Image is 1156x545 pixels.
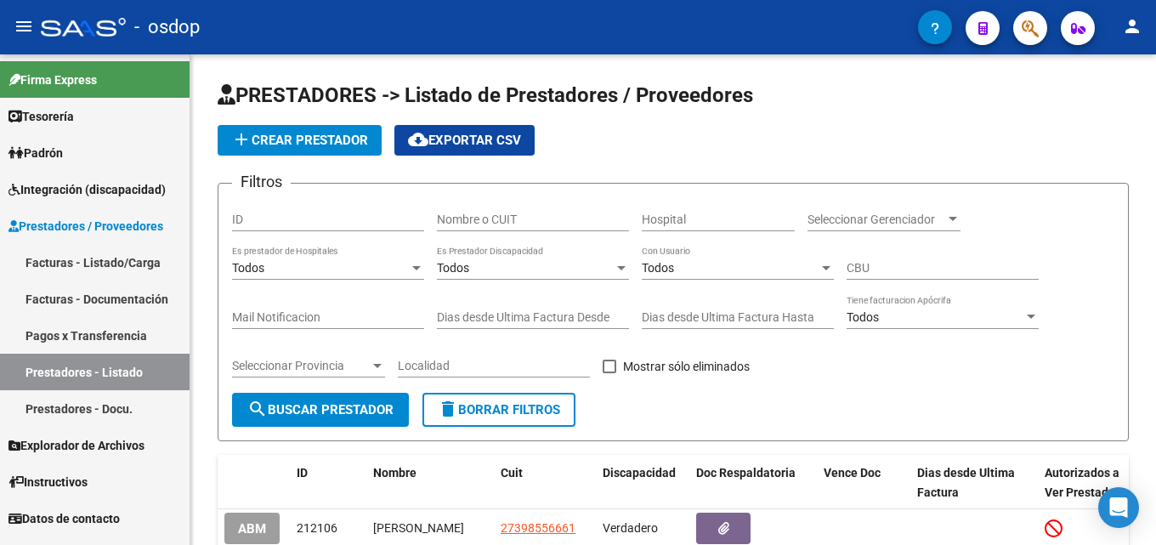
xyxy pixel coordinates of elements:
[8,217,163,236] span: Prestadores / Proveedores
[224,513,280,544] button: ABM
[824,466,881,480] span: Vence Doc
[373,466,416,480] span: Nombre
[8,436,144,455] span: Explorador de Archivos
[8,180,166,199] span: Integración (discapacidad)
[232,170,291,194] h3: Filtros
[366,455,494,511] datatable-header-cell: Nombre
[817,455,910,511] datatable-header-cell: Vence Doc
[394,125,535,156] button: Exportar CSV
[501,466,523,480] span: Cuit
[8,71,97,89] span: Firma Express
[847,310,879,324] span: Todos
[231,133,368,148] span: Crear Prestador
[642,261,674,275] span: Todos
[218,125,382,156] button: Crear Prestador
[437,261,469,275] span: Todos
[232,359,370,373] span: Seleccionar Provincia
[689,455,817,511] datatable-header-cell: Doc Respaldatoria
[1045,466,1119,499] span: Autorizados a Ver Prestador
[134,9,200,46] span: - osdop
[232,393,409,427] button: Buscar Prestador
[8,107,74,126] span: Tesorería
[408,133,521,148] span: Exportar CSV
[238,521,266,536] span: ABM
[1122,16,1142,37] mat-icon: person
[8,473,88,491] span: Instructivos
[297,466,308,480] span: ID
[696,466,796,480] span: Doc Respaldatoria
[917,466,1015,499] span: Dias desde Ultima Factura
[494,455,596,511] datatable-header-cell: Cuit
[501,521,575,535] span: 27398556661
[1098,487,1139,528] div: Open Intercom Messenger
[14,16,34,37] mat-icon: menu
[807,213,945,227] span: Seleccionar Gerenciador
[218,83,753,107] span: PRESTADORES -> Listado de Prestadores / Proveedores
[290,455,366,511] datatable-header-cell: ID
[438,402,560,417] span: Borrar Filtros
[623,356,750,377] span: Mostrar sólo eliminados
[438,399,458,419] mat-icon: delete
[1038,455,1131,511] datatable-header-cell: Autorizados a Ver Prestador
[231,129,252,150] mat-icon: add
[297,521,337,535] span: 212106
[232,261,264,275] span: Todos
[603,521,658,535] span: Verdadero
[8,144,63,162] span: Padrón
[247,402,394,417] span: Buscar Prestador
[910,455,1038,511] datatable-header-cell: Dias desde Ultima Factura
[422,393,575,427] button: Borrar Filtros
[247,399,268,419] mat-icon: search
[373,519,487,538] div: [PERSON_NAME]
[596,455,689,511] datatable-header-cell: Discapacidad
[8,509,120,528] span: Datos de contacto
[603,466,676,480] span: Discapacidad
[408,129,428,150] mat-icon: cloud_download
